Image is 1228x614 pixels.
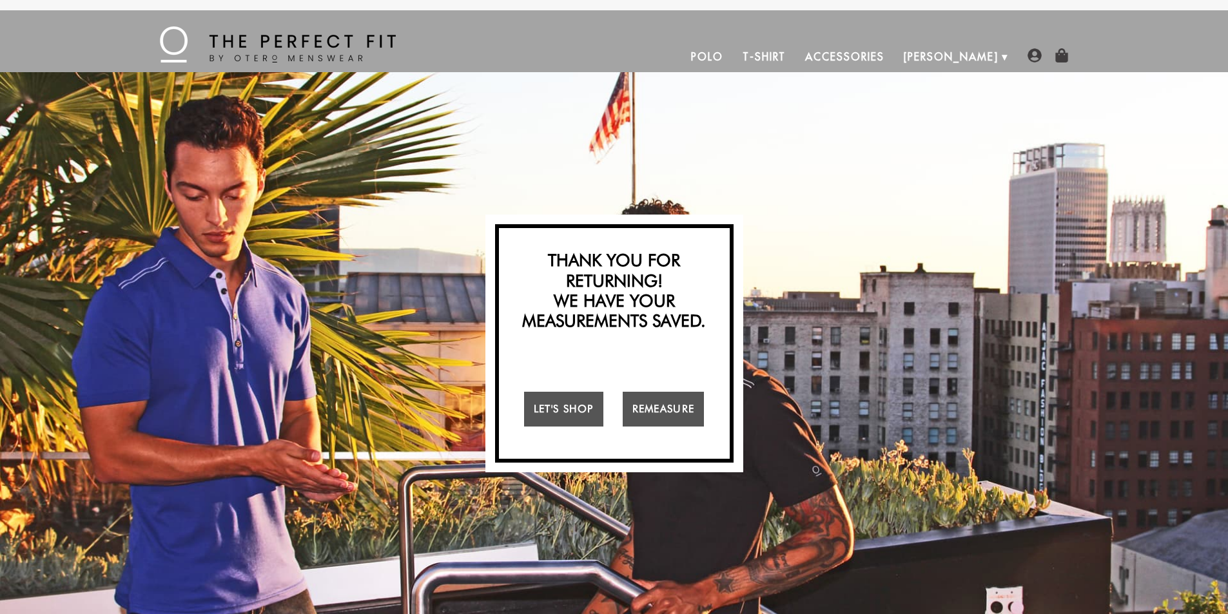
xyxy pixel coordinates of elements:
a: Accessories [795,41,893,72]
a: Let's Shop [524,392,603,427]
img: The Perfect Fit - by Otero Menswear - Logo [160,26,396,62]
a: [PERSON_NAME] [894,41,1008,72]
a: Polo [681,41,733,72]
h2: Thank you for returning! We have your measurements saved. [505,250,723,331]
a: T-Shirt [733,41,795,72]
a: Remeasure [623,392,705,427]
img: user-account-icon.png [1028,48,1042,62]
img: shopping-bag-icon.png [1055,48,1069,62]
